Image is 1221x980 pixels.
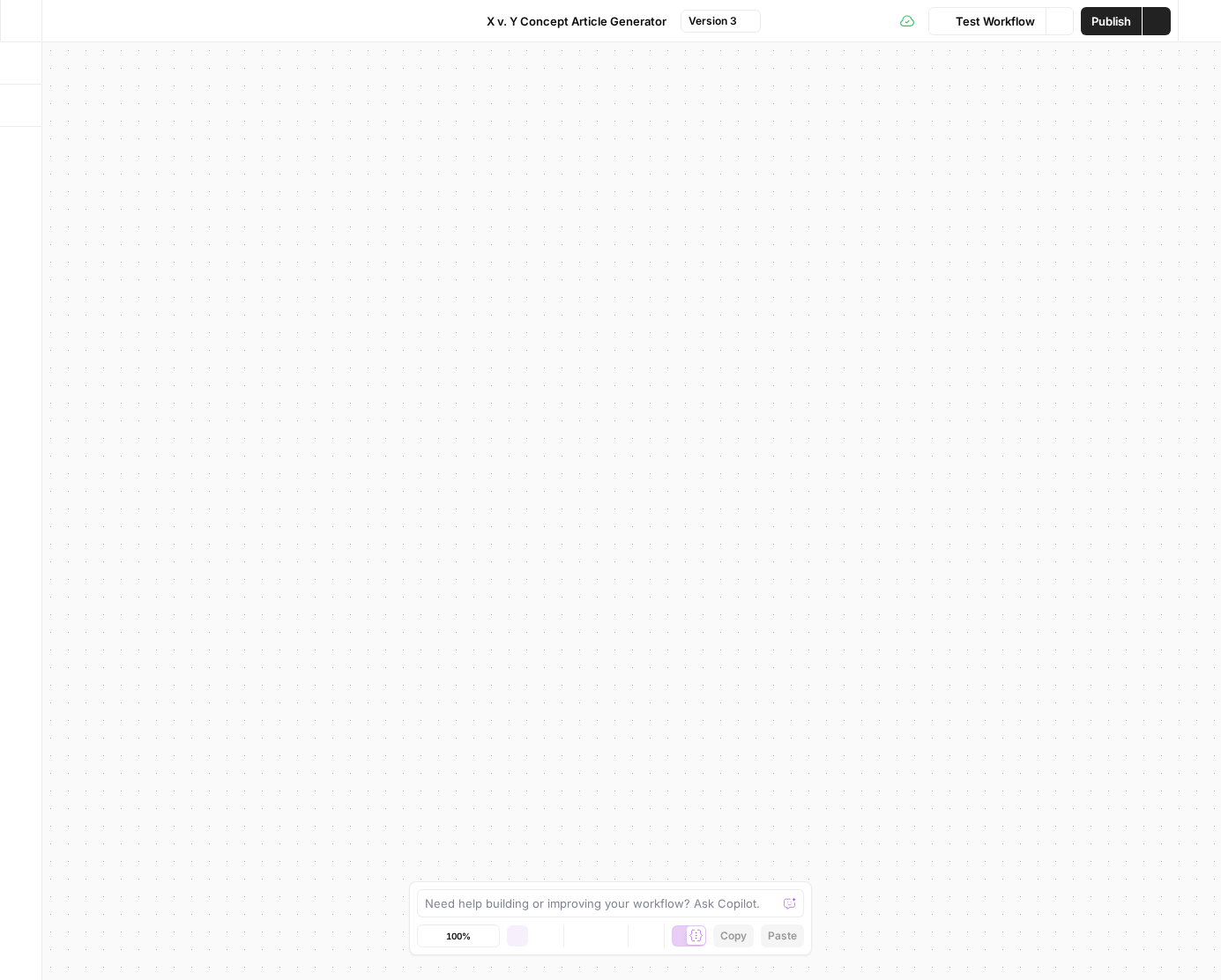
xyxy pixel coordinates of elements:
button: Paste [761,924,804,947]
button: X v. Y Concept Article Generator [460,7,677,35]
span: Copy [720,928,747,944]
button: Publish [1081,7,1142,35]
button: Version 3 [681,10,761,33]
button: Test Workflow [928,7,1046,35]
button: Copy [713,924,754,947]
span: Paste [768,928,797,944]
span: Test Workflow [956,12,1035,30]
span: Version 3 [689,13,737,29]
span: Publish [1091,12,1131,30]
span: X v. Y Concept Article Generator [487,12,666,30]
span: 100% [446,929,471,943]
